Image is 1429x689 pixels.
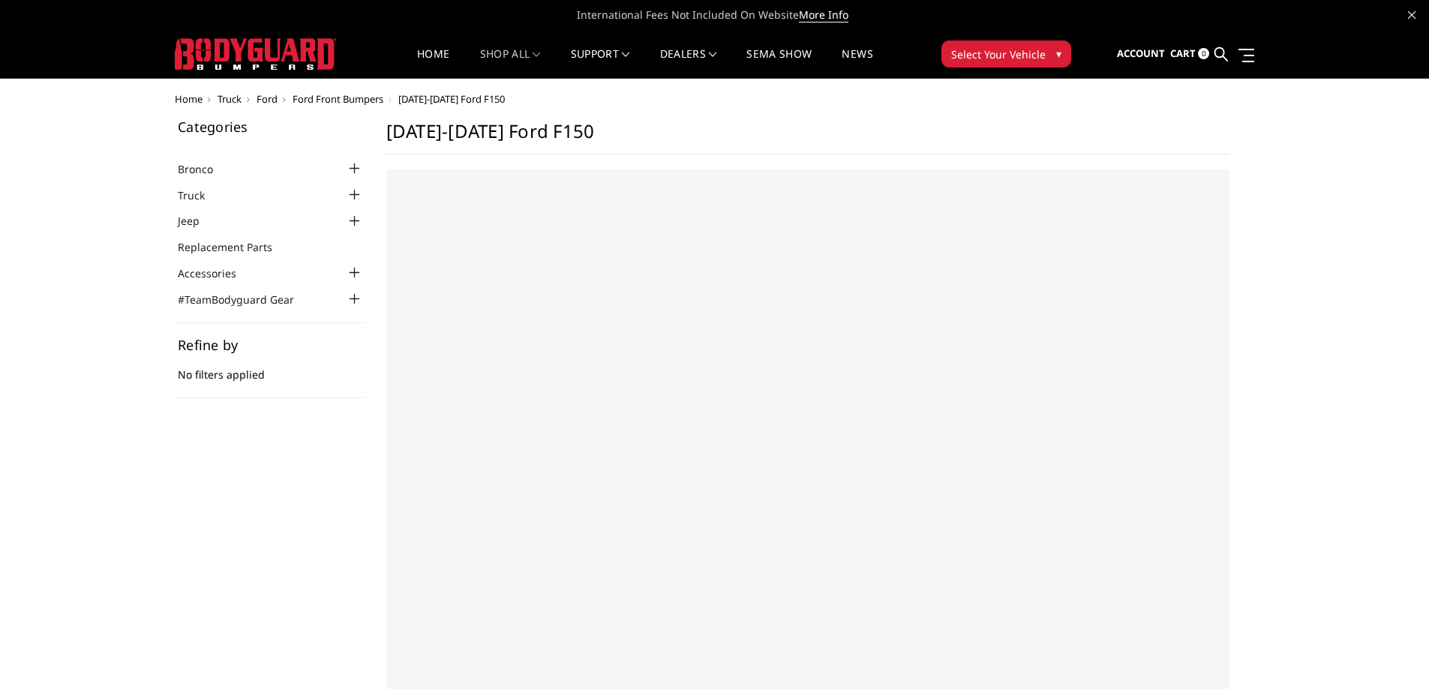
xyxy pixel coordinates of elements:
a: Jeep [178,213,218,229]
a: Truck [218,92,242,106]
img: BODYGUARD BUMPERS [175,38,336,70]
a: Ford [257,92,278,106]
span: Cart [1170,46,1196,60]
span: [DATE]-[DATE] Ford F150 [398,92,505,106]
a: Home [417,49,449,78]
h5: Categories [178,120,364,133]
a: SEMA Show [746,49,812,78]
a: Account [1117,34,1165,74]
a: shop all [480,49,541,78]
a: Bronco [178,161,232,177]
h5: Refine by [178,338,364,352]
a: News [842,49,872,78]
span: ▾ [1056,46,1061,61]
a: Ford Front Bumpers [293,92,383,106]
a: Home [175,92,203,106]
a: Dealers [660,49,717,78]
span: Select Your Vehicle [951,46,1046,62]
a: More Info [799,7,848,22]
a: Replacement Parts [178,239,291,255]
a: Support [571,49,630,78]
span: Account [1117,46,1165,60]
a: #TeamBodyguard Gear [178,292,313,307]
div: No filters applied [178,338,364,398]
span: 0 [1198,48,1209,59]
a: Truck [178,187,224,203]
button: Select Your Vehicle [941,40,1071,67]
a: Accessories [178,265,255,281]
h1: [DATE]-[DATE] Ford F150 [386,120,1229,154]
a: Cart 0 [1170,34,1209,74]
